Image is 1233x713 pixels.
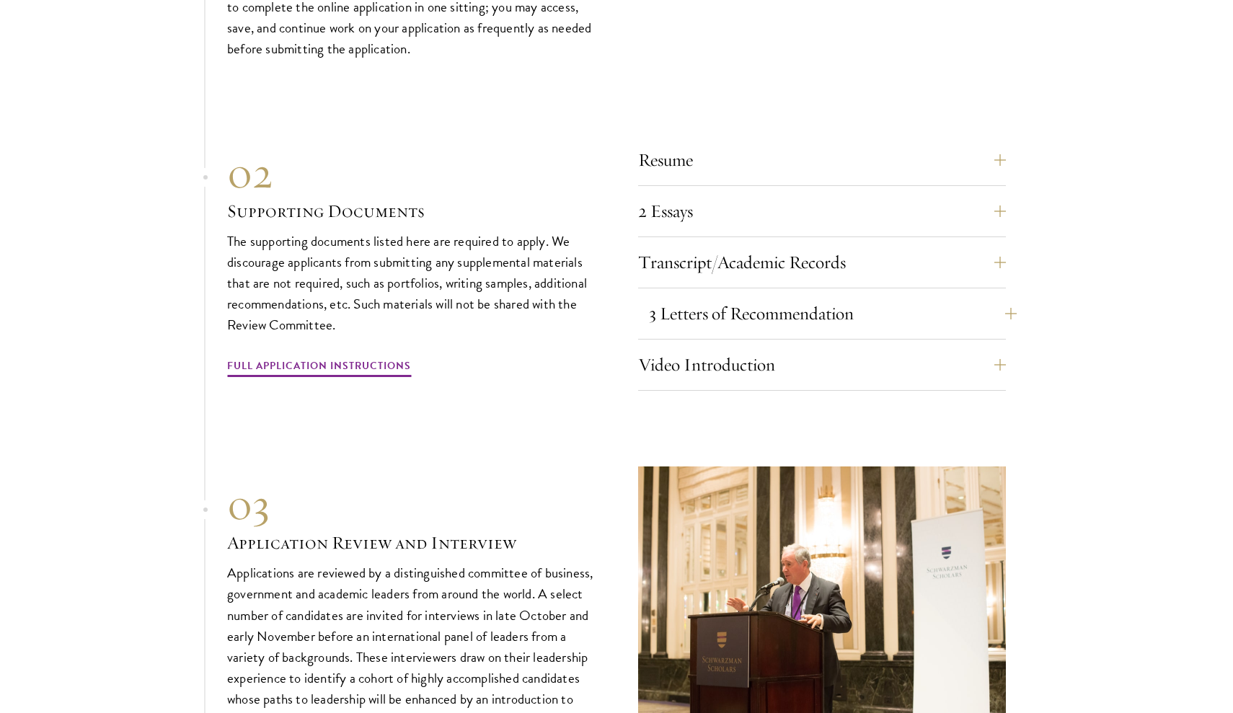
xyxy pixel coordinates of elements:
h3: Application Review and Interview [227,531,595,555]
button: 3 Letters of Recommendation [649,296,1017,331]
button: Video Introduction [638,347,1006,382]
a: Full Application Instructions [227,357,411,379]
div: 03 [227,479,595,531]
p: The supporting documents listed here are required to apply. We discourage applicants from submitt... [227,231,595,335]
button: Transcript/Academic Records [638,245,1006,280]
h3: Supporting Documents [227,199,595,223]
div: 02 [227,147,595,199]
button: Resume [638,143,1006,177]
button: 2 Essays [638,194,1006,229]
